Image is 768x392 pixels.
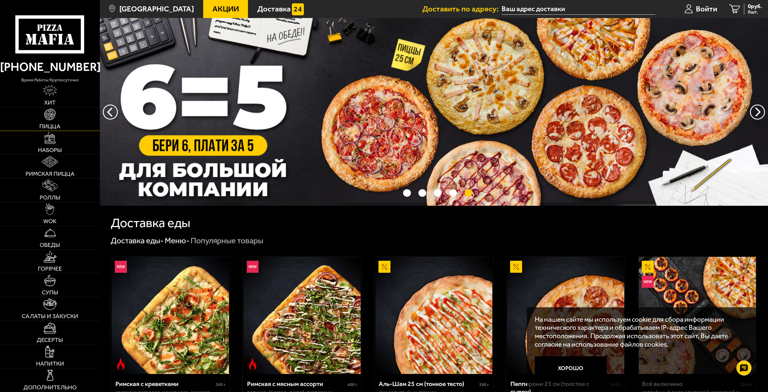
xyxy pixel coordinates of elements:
a: АкционныйНовинкаВсё включено [638,257,757,374]
span: Дополнительно [23,384,77,390]
span: Доставить по адресу: [422,5,502,13]
span: Супы [42,290,58,296]
span: Обеды [40,242,60,248]
img: Акционный [642,261,654,273]
a: Меню- [165,236,190,245]
img: Пепперони 25 см (толстое с сыром) [507,257,624,374]
span: Акции [213,5,239,13]
div: Аль-Шам 25 см (тонкое тесто) [379,380,478,388]
span: WOK [43,218,57,224]
span: 0 руб. [748,4,762,9]
span: Доставка [257,5,291,13]
div: Римская с креветками [115,380,214,388]
a: Доставка еды- [111,236,164,245]
span: Наборы [38,147,62,153]
a: АкционныйАль-Шам 25 см (тонкое тесто) [374,257,493,374]
span: 400 г [347,382,357,387]
span: Горячее [38,266,62,272]
img: Острое блюдо [247,358,259,370]
span: Салаты и закуски [22,313,78,319]
span: Римская пицца [26,171,75,177]
span: Хит [44,100,56,106]
h1: Доставка еды [111,217,190,229]
img: Острое блюдо [115,358,127,370]
button: следующий [103,105,118,120]
button: точки переключения [418,189,426,197]
input: Ваш адрес доставки [502,4,655,15]
img: Всё включено [639,257,756,374]
img: Новинка [115,261,127,273]
span: [GEOGRAPHIC_DATA] [119,5,194,13]
span: Роллы [40,195,60,201]
a: АкционныйПепперони 25 см (толстое с сыром) [506,257,625,374]
button: точки переключения [449,189,457,197]
img: 15daf4d41897b9f0e9f617042186c801.svg [292,3,304,15]
button: точки переключения [465,189,473,197]
button: точки переключения [403,189,411,197]
span: 390 г [479,382,489,387]
a: НовинкаОстрое блюдоРимская с мясным ассорти [243,257,362,374]
a: НовинкаОстрое блюдоРимская с креветками [111,257,230,374]
img: Новинка [247,261,259,273]
button: точки переключения [434,189,442,197]
img: Аль-Шам 25 см (тонкое тесто) [375,257,493,374]
span: 360 г [216,382,226,387]
img: Римская с мясным ассорти [243,257,361,374]
span: Напитки [36,361,64,367]
img: Акционный [510,261,522,273]
div: Римская с мясным ассорти [247,380,346,388]
span: Пицца [39,123,60,129]
button: Хорошо [535,356,607,380]
img: Новинка [642,276,654,288]
img: Акционный [378,261,390,273]
div: Популярные товары [191,236,263,246]
button: предыдущий [750,105,765,120]
span: Десерты [37,337,63,343]
p: На нашем сайте мы используем cookie для сбора информации технического характера и обрабатываем IP... [535,315,745,348]
span: Войти [696,5,717,13]
img: Римская с креветками [112,257,229,374]
span: 0 шт. [748,10,762,14]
